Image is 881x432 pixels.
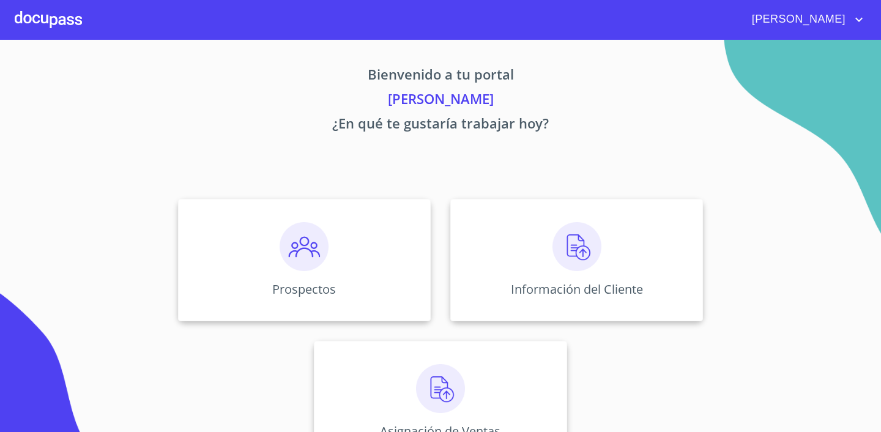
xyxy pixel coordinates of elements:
[272,281,336,297] p: Prospectos
[552,222,601,271] img: carga.png
[511,281,643,297] p: Información del Cliente
[743,10,852,29] span: [PERSON_NAME]
[280,222,329,271] img: prospectos.png
[416,364,465,413] img: carga.png
[64,89,817,113] p: [PERSON_NAME]
[64,64,817,89] p: Bienvenido a tu portal
[64,113,817,138] p: ¿En qué te gustaría trabajar hoy?
[743,10,866,29] button: account of current user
